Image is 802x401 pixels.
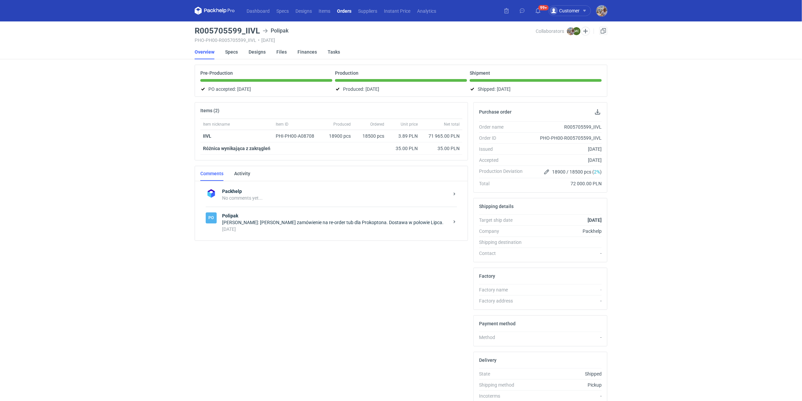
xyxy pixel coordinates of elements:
button: 99+ [533,5,543,16]
a: Finances [297,45,317,59]
div: Shipped [528,371,602,377]
div: [DATE] [222,226,449,232]
img: Michał Palasek [567,27,575,35]
div: 18900 pcs [323,130,353,142]
div: - [528,286,602,293]
a: Activity [234,166,250,181]
div: 71 965.00 PLN [423,133,460,139]
div: Order name [479,124,528,130]
span: [DATE] [237,85,251,93]
div: Order ID [479,135,528,141]
div: PHI-PH00-A08708 [276,133,321,139]
a: Overview [195,45,214,59]
div: - [528,393,602,399]
a: Tasks [328,45,340,59]
span: Collaborators [536,28,564,34]
h2: Factory [479,273,495,279]
div: Company [479,228,528,235]
div: 3.89 PLN [390,133,418,139]
div: R005705599_IIVL [528,124,602,130]
div: - [528,297,602,304]
button: Edit collaborators [581,27,590,36]
div: Factory address [479,297,528,304]
h2: Items (2) [200,108,219,113]
div: Packhelp [528,228,602,235]
svg: Packhelp Pro [195,7,235,15]
a: Dashboard [243,7,273,15]
div: Shipping destination [479,239,528,246]
span: 18900 / 18500 pcs ( ) [552,169,602,175]
div: Polipak [206,212,217,223]
span: Item nickname [203,122,230,127]
span: Unit price [401,122,418,127]
div: Production Deviation [479,168,528,176]
div: State [479,371,528,377]
strong: [DATE] [588,217,602,223]
p: Pre-Production [200,70,233,76]
div: PHO-PH00-R005705599_IIVL [DATE] [195,38,536,43]
a: IIVL [203,133,211,139]
a: Instant Price [381,7,414,15]
p: Production [335,70,358,76]
div: - [528,250,602,257]
p: Shipment [470,70,490,76]
span: Produced [333,122,351,127]
div: - [528,334,602,341]
div: Total [479,180,528,187]
span: Ordered [370,122,384,127]
span: • [258,38,260,43]
span: [DATE] [365,85,379,93]
div: Method [479,334,528,341]
div: PO accepted: [200,85,332,93]
div: Contact [479,250,528,257]
span: [DATE] [497,85,511,93]
img: Michał Palasek [596,5,607,16]
strong: Różnica wynikająca z zakrągleń [203,146,270,151]
a: Comments [200,166,223,181]
span: 2% [594,169,600,175]
span: Net total [444,122,460,127]
div: Incoterms [479,393,528,399]
button: Download PO [594,108,602,116]
strong: Polipak [222,212,449,219]
div: 72 000.00 PLN [528,180,602,187]
img: Packhelp [206,188,217,199]
button: Edit production Deviation [543,168,551,176]
div: 35.00 PLN [390,145,418,152]
div: Shipped: [470,85,602,93]
a: Designs [292,7,315,15]
a: Specs [273,7,292,15]
div: [DATE] [528,157,602,163]
div: No comments yet... [222,195,449,201]
h2: Payment method [479,321,516,326]
div: Target ship date [479,217,528,223]
h2: Shipping details [479,204,514,209]
div: Accepted [479,157,528,163]
div: Customer [550,7,580,15]
div: Issued [479,146,528,152]
div: PHO-PH00-R005705599_IIVL [528,135,602,141]
h2: Purchase order [479,109,512,115]
div: Produced: [335,85,467,93]
h2: Delivery [479,357,496,363]
a: Analytics [414,7,440,15]
div: Factory name [479,286,528,293]
span: Item ID [276,122,288,127]
a: Designs [249,45,266,59]
div: Shipping method [479,382,528,388]
a: Duplicate [599,27,607,35]
a: Specs [225,45,238,59]
a: Suppliers [355,7,381,15]
div: [DATE] [528,146,602,152]
strong: Packhelp [222,188,449,195]
figcaption: MC [573,27,581,35]
a: Files [276,45,287,59]
div: [PERSON_NAME]: [PERSON_NAME] zamówienie na re-order tub dla Prokoptona. Dostawa w połowie Lipca. [222,219,449,226]
div: Pickup [528,382,602,388]
a: Orders [334,7,355,15]
figcaption: Po [206,212,217,223]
